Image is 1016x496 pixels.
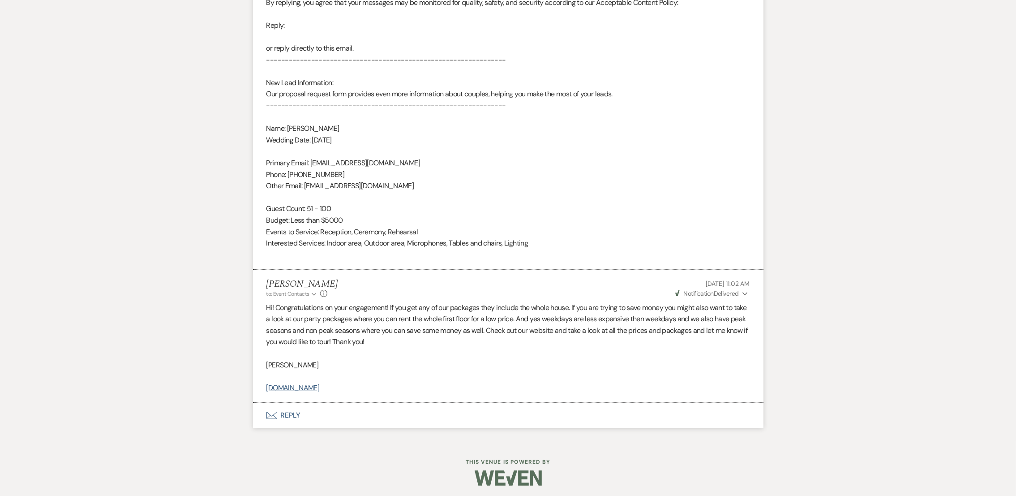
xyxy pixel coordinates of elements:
span: Notification [683,289,713,298]
span: [DATE] 11:02 AM [706,280,750,288]
button: NotificationDelivered [674,289,750,298]
p: Hi! Congratulations on your engagement! If you get any of our packages they include the whole hou... [266,302,750,348]
img: Weven Logo [475,462,542,494]
a: [DOMAIN_NAME] [266,383,320,392]
button: Reply [253,403,763,428]
h5: [PERSON_NAME] [266,279,338,290]
button: to: Event Contacts [266,290,318,298]
span: to: Event Contacts [266,290,309,298]
p: [PERSON_NAME] [266,359,750,371]
span: Delivered [675,289,739,298]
